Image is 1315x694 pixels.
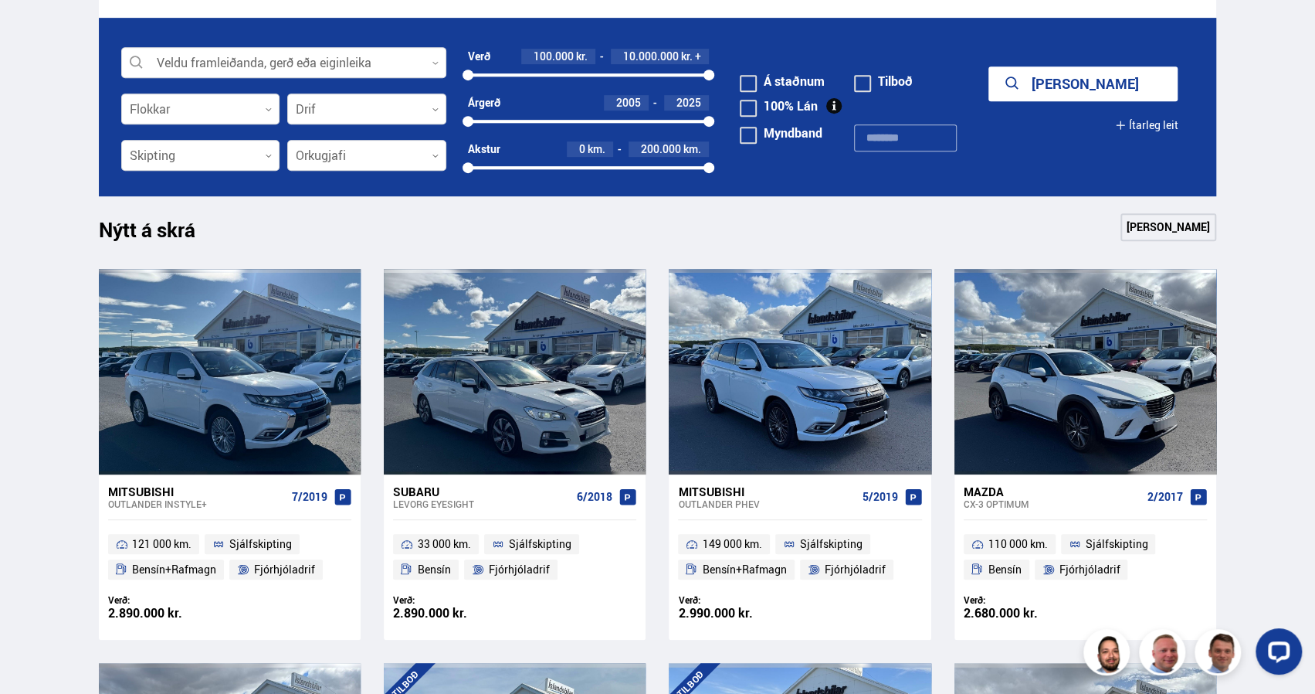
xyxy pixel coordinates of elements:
[863,491,898,503] span: 5/2019
[854,75,913,87] label: Tilboð
[418,560,451,579] span: Bensín
[108,607,230,620] div: 2.890.000 kr.
[393,594,515,606] div: Verð:
[954,475,1216,640] a: Mazda CX-3 OPTIMUM 2/2017 110 000 km. Sjálfskipting Bensín Fjórhjóladrif Verð: 2.680.000 kr.
[678,607,800,620] div: 2.990.000 kr.
[678,485,856,498] div: Mitsubishi
[683,143,701,155] span: km.
[1059,560,1120,579] span: Fjórhjóladrif
[1197,631,1243,678] img: FbJEzSuNWCJXmdc-.webp
[108,594,230,606] div: Verð:
[468,50,490,63] div: Verð
[468,97,500,109] div: Árgerð
[534,49,574,63] span: 100.000
[703,535,762,553] span: 149 000 km.
[393,485,571,498] div: Subaru
[1115,108,1178,143] button: Ítarleg leit
[1141,631,1188,678] img: siFngHWaQ9KaOqBr.png
[988,66,1178,101] button: [PERSON_NAME]
[641,141,681,156] span: 200.000
[623,49,679,63] span: 10.000.000
[577,491,612,503] span: 6/2018
[384,475,646,640] a: Subaru Levorg EYESIGHT 6/2018 33 000 km. Sjálfskipting Bensín Fjórhjóladrif Verð: 2.890.000 kr.
[678,594,800,606] div: Verð:
[825,560,886,579] span: Fjórhjóladrif
[579,141,585,156] span: 0
[1147,491,1183,503] span: 2/2017
[669,475,930,640] a: Mitsubishi Outlander PHEV 5/2019 149 000 km. Sjálfskipting Bensín+Rafmagn Fjórhjóladrif Verð: 2.9...
[509,535,571,553] span: Sjálfskipting
[740,127,822,139] label: Myndband
[489,560,550,579] span: Fjórhjóladrif
[229,535,292,553] span: Sjálfskipting
[393,498,571,509] div: Levorg EYESIGHT
[99,475,361,640] a: Mitsubishi Outlander INSTYLE+ 7/2019 121 000 km. Sjálfskipting Bensín+Rafmagn Fjórhjóladrif Verð:...
[681,50,693,63] span: kr.
[254,560,315,579] span: Fjórhjóladrif
[132,535,191,553] span: 121 000 km.
[418,535,471,553] span: 33 000 km.
[576,50,588,63] span: kr.
[988,535,1048,553] span: 110 000 km.
[108,498,286,509] div: Outlander INSTYLE+
[393,607,515,620] div: 2.890.000 kr.
[132,560,216,579] span: Bensín+Rafmagn
[988,560,1022,579] span: Bensín
[1086,631,1132,678] img: nhp88E3Fdnt1Opn2.png
[678,498,856,509] div: Outlander PHEV
[964,607,1086,620] div: 2.680.000 kr.
[588,143,605,155] span: km.
[740,100,818,112] label: 100% Lán
[99,218,222,250] h1: Nýtt á skrá
[108,485,286,498] div: Mitsubishi
[1243,622,1308,687] iframe: LiveChat chat widget
[676,95,701,110] span: 2025
[964,485,1141,498] div: Mazda
[740,75,825,87] label: Á staðnum
[1120,213,1216,241] a: [PERSON_NAME]
[616,95,641,110] span: 2005
[800,535,863,553] span: Sjálfskipting
[468,143,500,155] div: Akstur
[292,491,327,503] span: 7/2019
[964,498,1141,509] div: CX-3 OPTIMUM
[695,50,701,63] span: +
[1085,535,1147,553] span: Sjálfskipting
[703,560,787,579] span: Bensín+Rafmagn
[964,594,1086,606] div: Verð:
